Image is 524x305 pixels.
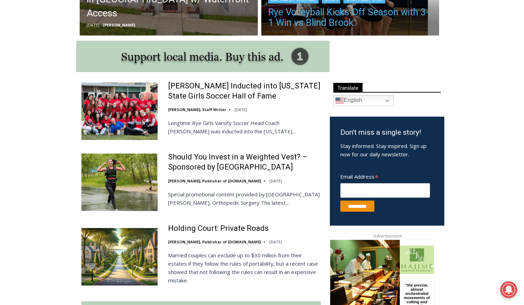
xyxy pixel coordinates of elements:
img: Rich Savage Inducted into New York State Girls Soccer Hall of Fame [81,83,158,140]
a: [PERSON_NAME], Staff Writer [168,107,226,112]
a: [PERSON_NAME] [103,22,135,28]
a: Should You Invest in a Weighted Vest? – Sponsored by [GEOGRAPHIC_DATA] [168,152,321,172]
p: Longtime Rye Girls Varsity Soccer Head Coach [PERSON_NAME] was inducted into the [US_STATE]… [168,119,321,135]
p: Married couples can exclude up to $30 million from their estates if they follow the rules of port... [168,251,321,284]
a: [PERSON_NAME], Publisher of [DOMAIN_NAME] [168,239,261,244]
time: [DATE] [269,178,282,183]
span: – [101,22,103,28]
label: Email Address [340,170,430,182]
p: Stay informed. Stay inspired. Sign up now for our daily newsletter. [340,142,434,158]
a: Holding Court: Private Roads [168,224,269,234]
a: Rye Volleyball Kicks Off Season with 3-1 Win vs Blind Brook [268,7,432,28]
img: Holding Court: Private Roads [81,228,158,285]
a: [PERSON_NAME], Publisher of [DOMAIN_NAME] [168,178,261,183]
a: Open Tues. - Sun. [PHONE_NUMBER] [0,70,70,87]
a: English [333,95,394,106]
a: [PERSON_NAME] Inducted into [US_STATE] State Girls Soccer Hall of Fame [168,81,321,101]
span: Open Tues. - Sun. [PHONE_NUMBER] [2,72,68,98]
time: [DATE] [235,107,247,112]
img: Should You Invest in a Weighted Vest? – Sponsored by White Plains Hospital [81,154,158,211]
span: Intern @ [DOMAIN_NAME] [182,69,323,85]
h3: Don’t miss a single story! [340,127,434,138]
span: Advertisement [366,233,408,239]
img: support local media, buy this ad [76,41,330,72]
time: [DATE] [269,239,282,244]
div: "[PERSON_NAME] and I covered the [DATE] Parade, which was a really eye opening experience as I ha... [176,0,329,68]
img: en [335,96,344,105]
a: Intern @ [DOMAIN_NAME] [167,68,337,87]
div: "the precise, almost orchestrated movements of cutting and assembling sushi and [PERSON_NAME] mak... [72,44,102,83]
p: Special promotional content provided by [GEOGRAPHIC_DATA] [PERSON_NAME], Orthopedic Surgery The l... [168,190,321,207]
span: Translate [333,83,363,92]
time: [DATE] [87,22,99,28]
